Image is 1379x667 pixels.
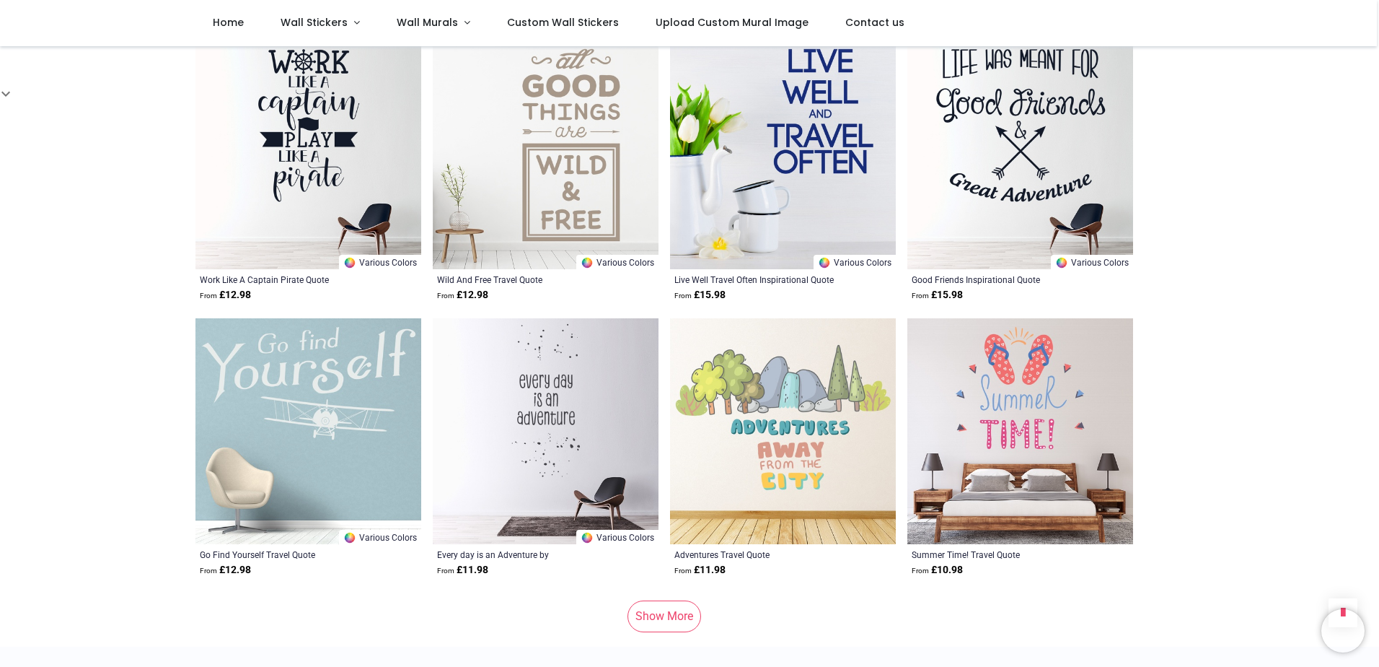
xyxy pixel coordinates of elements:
[200,288,251,302] strong: £ 12.98
[437,549,611,560] a: Every day is an Adventure by [PERSON_NAME]
[576,530,658,544] a: Various Colors
[912,563,963,577] strong: £ 10.98
[674,563,726,577] strong: £ 11.98
[674,288,726,302] strong: £ 15.98
[200,292,217,300] span: From
[195,318,421,544] img: Go Find Yourself Travel Quote Wall Sticker
[213,15,244,30] span: Home
[912,292,929,300] span: From
[674,292,692,300] span: From
[818,256,831,269] img: Color Wheel
[433,318,658,544] img: Every day is an Adventure Wall Sticker by Melanie Viola - Mod9
[437,292,454,300] span: From
[397,15,458,30] span: Wall Murals
[674,274,848,285] a: Live Well Travel Often Inspirational Quote
[670,318,896,544] img: Adventures Travel Quote Wall Sticker
[627,601,701,632] a: Show More
[907,43,1133,269] img: Good Friends Inspirational Quote Wall Sticker
[200,563,251,577] strong: £ 12.98
[912,288,963,302] strong: £ 15.98
[674,549,848,560] a: Adventures Travel Quote
[339,530,421,544] a: Various Colors
[907,318,1133,544] img: Summer Time! Travel Quote Wall Sticker
[437,567,454,575] span: From
[437,274,611,285] a: Wild And Free Travel Quote
[656,15,809,30] span: Upload Custom Mural Image
[507,15,619,30] span: Custom Wall Stickers
[912,274,1085,285] a: Good Friends Inspirational Quote
[581,256,594,269] img: Color Wheel
[1055,256,1068,269] img: Color Wheel
[670,43,896,269] img: Live Well Travel Often Inspirational Quote Wall Sticker
[200,567,217,575] span: From
[1321,609,1365,653] iframe: Brevo live chat
[912,567,929,575] span: From
[576,255,658,269] a: Various Colors
[343,531,356,544] img: Color Wheel
[343,256,356,269] img: Color Wheel
[912,549,1085,560] a: Summer Time! Travel Quote
[339,255,421,269] a: Various Colors
[674,567,692,575] span: From
[200,549,374,560] a: Go Find Yourself Travel Quote
[1051,255,1133,269] a: Various Colors
[814,255,896,269] a: Various Colors
[845,15,904,30] span: Contact us
[437,563,488,577] strong: £ 11.98
[581,531,594,544] img: Color Wheel
[281,15,348,30] span: Wall Stickers
[433,43,658,269] img: Wild And Free Travel Quote Wall Sticker
[200,274,374,285] a: Work Like A Captain Pirate Quote
[195,43,421,269] img: Work Like A Captain Pirate Quote Wall Sticker
[437,288,488,302] strong: £ 12.98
